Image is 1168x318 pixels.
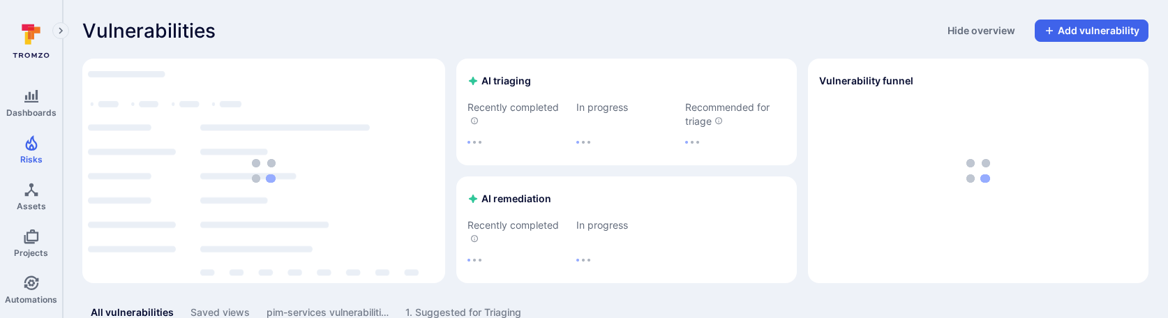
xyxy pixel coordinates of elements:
[467,74,531,88] h2: AI triaging
[5,294,57,305] span: Automations
[52,22,69,39] button: Expand navigation menu
[467,100,568,128] span: Recently completed
[467,192,551,206] h2: AI remediation
[6,107,57,118] span: Dashboards
[576,141,590,144] img: Loading...
[14,248,48,258] span: Projects
[467,218,568,246] span: Recently completed
[576,218,677,232] span: In progress
[714,116,723,125] svg: Vulnerabilities with critical and high severity from supported integrations (SCA/SAST/CSPM) that ...
[1035,20,1148,42] button: Add vulnerability
[82,59,445,283] div: Top integrations by vulnerabilities
[576,100,677,114] span: In progress
[252,159,276,183] img: Loading...
[470,234,479,243] svg: AI remediated vulnerabilities in the last 7 days
[467,141,481,144] img: Loading...
[685,141,699,144] img: Loading...
[685,100,786,128] span: Recommended for triage
[470,116,479,125] svg: AI triaged vulnerabilities in the last 7 days
[819,74,913,88] h2: Vulnerability funnel
[88,64,440,278] div: loading spinner
[56,25,66,37] i: Expand navigation menu
[939,20,1024,42] button: Hide overview
[17,201,46,211] span: Assets
[82,20,216,42] span: Vulnerabilities
[576,259,590,262] img: Loading...
[20,154,43,165] span: Risks
[467,259,481,262] img: Loading...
